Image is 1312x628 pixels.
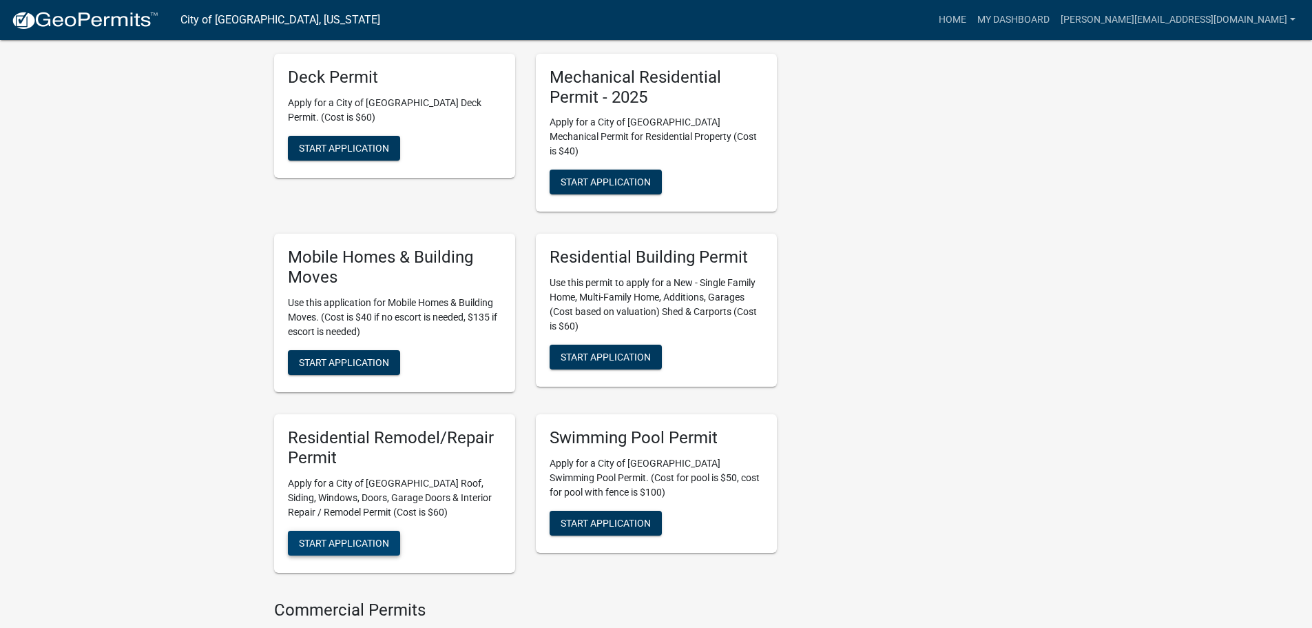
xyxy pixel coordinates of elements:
[288,247,501,287] h5: Mobile Homes & Building Moves
[550,115,763,159] p: Apply for a City of [GEOGRAPHIC_DATA] Mechanical Permit for Residential Property (Cost is $40)
[561,517,651,528] span: Start Application
[288,96,501,125] p: Apply for a City of [GEOGRAPHIC_DATA] Deck Permit. (Cost is $60)
[550,511,662,536] button: Start Application
[299,142,389,153] span: Start Application
[288,476,501,520] p: Apply for a City of [GEOGRAPHIC_DATA] Roof, Siding, Windows, Doors, Garage Doors & Interior Repai...
[933,7,972,33] a: Home
[288,136,400,161] button: Start Application
[972,7,1055,33] a: My Dashboard
[299,357,389,368] span: Start Application
[288,531,400,556] button: Start Application
[274,600,777,620] h4: Commercial Permits
[550,456,763,500] p: Apply for a City of [GEOGRAPHIC_DATA] Swimming Pool Permit. (Cost for pool is $50, cost for pool ...
[550,247,763,267] h5: Residential Building Permit
[288,296,501,339] p: Use this application for Mobile Homes & Building Moves. (Cost is $40 if no escort is needed, $135...
[288,68,501,88] h5: Deck Permit
[299,537,389,548] span: Start Application
[1055,7,1301,33] a: [PERSON_NAME][EMAIL_ADDRESS][DOMAIN_NAME]
[180,8,380,32] a: City of [GEOGRAPHIC_DATA], [US_STATE]
[561,176,651,188] span: Start Application
[550,345,662,369] button: Start Application
[550,276,763,334] p: Use this permit to apply for a New - Single Family Home, Multi-Family Home, Additions, Garages (C...
[550,170,662,194] button: Start Application
[288,428,501,468] h5: Residential Remodel/Repair Permit
[550,428,763,448] h5: Swimming Pool Permit
[550,68,763,108] h5: Mechanical Residential Permit - 2025
[288,350,400,375] button: Start Application
[561,352,651,363] span: Start Application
